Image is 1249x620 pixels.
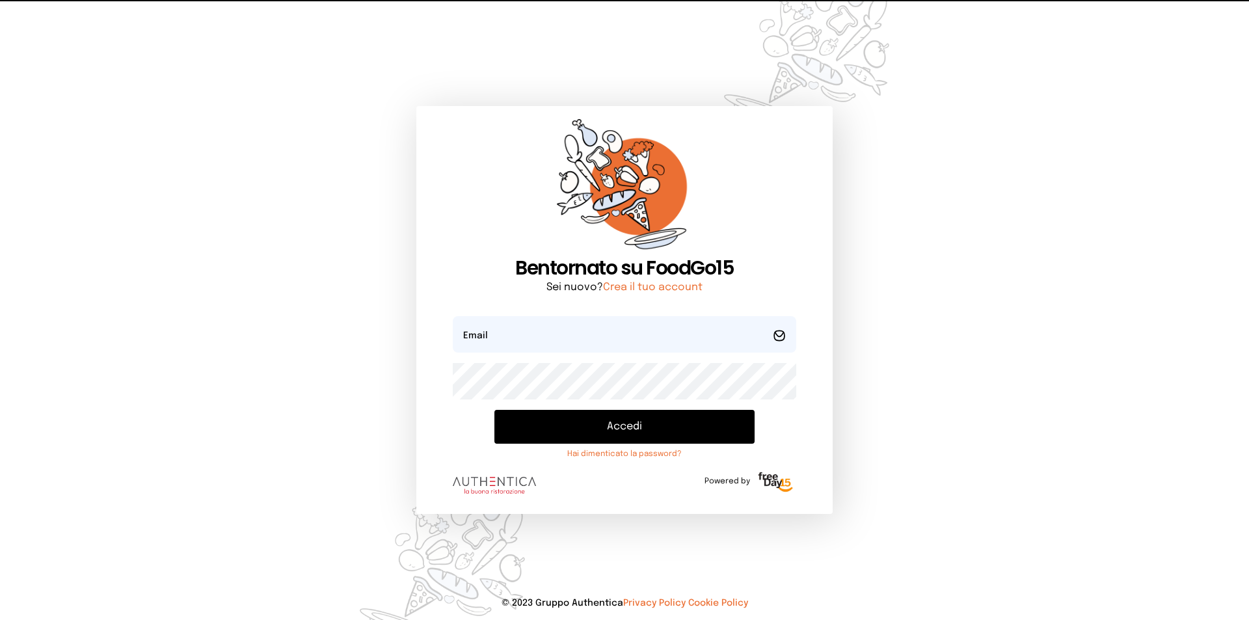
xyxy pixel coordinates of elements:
h1: Bentornato su FoodGo15 [453,256,796,280]
button: Accedi [494,410,755,444]
a: Hai dimenticato la password? [494,449,755,459]
a: Privacy Policy [623,599,686,608]
p: © 2023 Gruppo Authentica [21,597,1228,610]
img: logo.8f33a47.png [453,477,536,494]
img: sticker-orange.65babaf.png [557,119,692,256]
a: Cookie Policy [688,599,748,608]
p: Sei nuovo? [453,280,796,295]
img: logo-freeday.3e08031.png [755,470,796,496]
span: Powered by [705,476,750,487]
a: Crea il tuo account [603,282,703,293]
